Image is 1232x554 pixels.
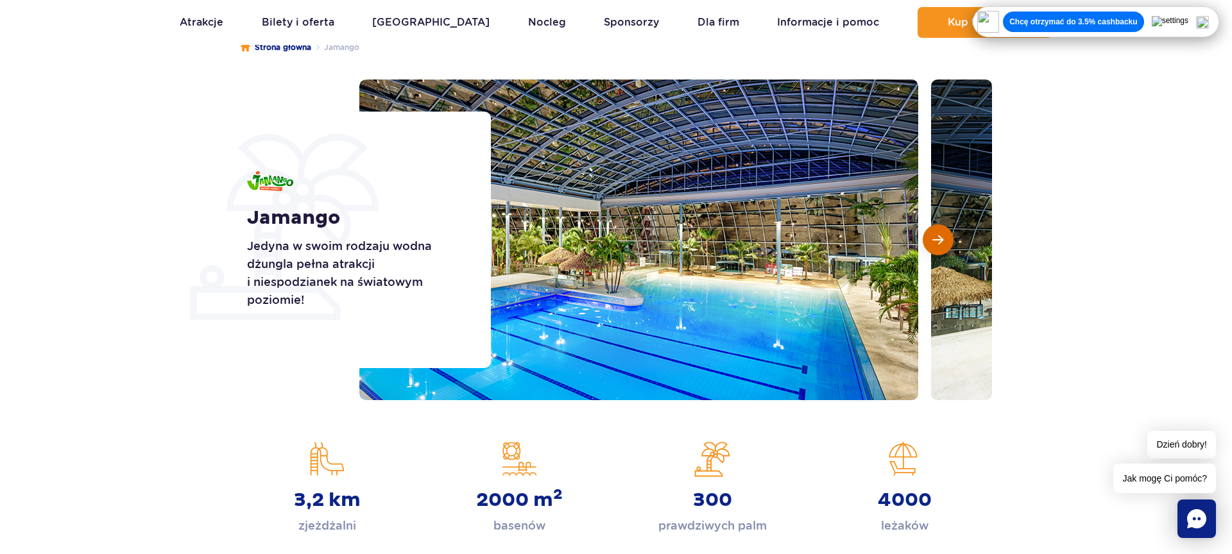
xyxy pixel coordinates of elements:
div: Chat [1177,499,1216,538]
img: Jamango [247,171,293,191]
a: Nocleg [528,7,566,38]
a: Informacje i pomoc [777,7,879,38]
p: basenów [493,517,545,535]
li: Jamango [311,41,359,54]
span: Kup teraz [948,17,998,28]
button: Kup teraz [918,7,1052,38]
a: Atrakcje [180,7,223,38]
strong: 2000 m [476,489,563,512]
h1: Jamango [247,206,462,230]
p: Jedyna w swoim rodzaju wodna dżungla pełna atrakcji i niespodzianek na światowym poziomie! [247,237,462,309]
p: zjeżdżalni [298,517,356,535]
strong: 4000 [878,489,932,512]
a: [GEOGRAPHIC_DATA] [372,7,490,38]
sup: 2 [553,485,563,503]
strong: 300 [693,489,732,512]
span: Jak mogę Ci pomóc? [1113,464,1216,493]
a: Dla firm [697,7,739,38]
a: Strona główna [241,41,311,54]
p: prawdziwych palm [658,517,767,535]
p: leżaków [881,517,928,535]
strong: 3,2 km [294,489,361,512]
a: Sponsorzy [604,7,659,38]
span: Dzień dobry! [1147,431,1216,458]
button: Następny slajd [923,224,954,255]
a: Bilety i oferta [262,7,334,38]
